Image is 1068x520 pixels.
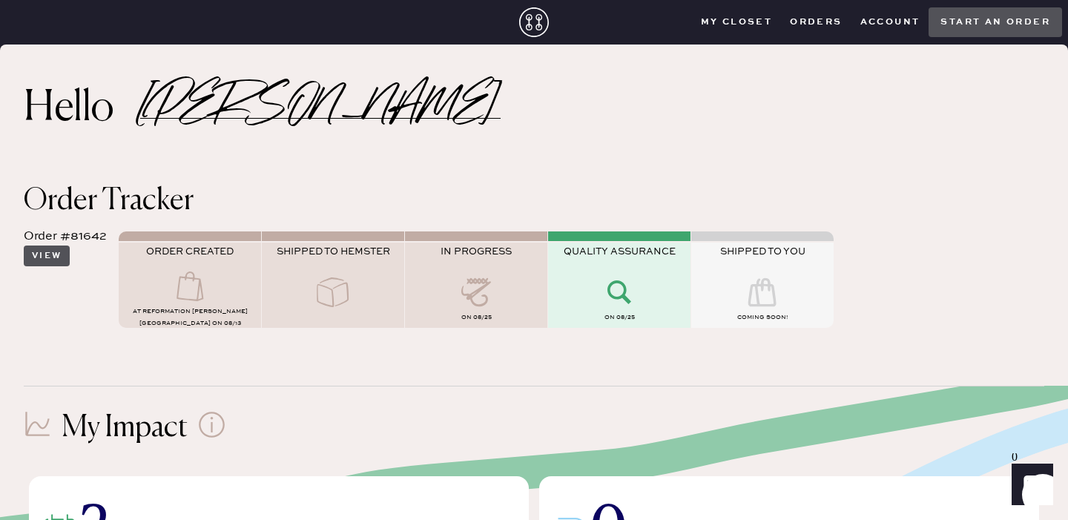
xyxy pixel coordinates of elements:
div: Order #81642 [24,228,107,246]
button: View [24,246,70,266]
span: IN PROGRESS [441,246,512,257]
iframe: Front Chat [998,453,1061,517]
button: Account [851,11,929,33]
h1: My Impact [62,410,188,446]
span: COMING SOON! [737,314,788,321]
span: SHIPPED TO YOU [720,246,805,257]
button: My Closet [692,11,782,33]
span: QUALITY ASSURANCE [564,246,676,257]
h2: [PERSON_NAME] [140,99,501,119]
span: on 08/25 [604,314,635,321]
h2: Hello [24,91,140,127]
button: Orders [781,11,851,33]
span: SHIPPED TO HEMSTER [277,246,390,257]
button: Start an order [929,7,1062,37]
span: Order Tracker [24,186,194,216]
span: ORDER CREATED [146,246,234,257]
span: on 08/25 [461,314,492,321]
span: AT Reformation [PERSON_NAME][GEOGRAPHIC_DATA] on 08/13 [133,308,248,327]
